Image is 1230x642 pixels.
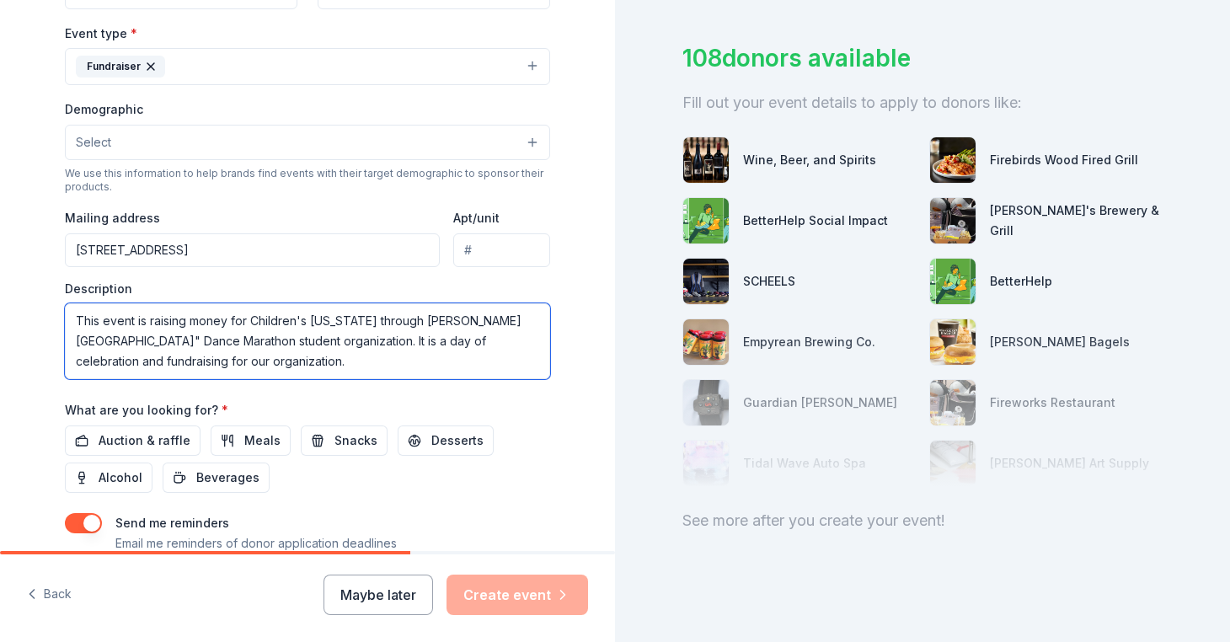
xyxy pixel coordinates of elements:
[683,198,729,243] img: photo for BetterHelp Social Impact
[990,271,1052,292] div: BetterHelp
[163,463,270,493] button: Beverages
[115,533,397,554] p: Email me reminders of donor application deadlines
[196,468,259,488] span: Beverages
[324,575,433,615] button: Maybe later
[930,198,976,243] img: photo for Lazlo's Brewery & Grill
[65,425,201,456] button: Auction & raffle
[99,431,190,451] span: Auction & raffle
[99,468,142,488] span: Alcohol
[334,431,377,451] span: Snacks
[453,210,500,227] label: Apt/unit
[682,89,1163,116] div: Fill out your event details to apply to donors like:
[76,56,165,78] div: Fundraiser
[65,101,143,118] label: Demographic
[743,271,795,292] div: SCHEELS
[115,516,229,530] label: Send me reminders
[431,431,484,451] span: Desserts
[65,281,132,297] label: Description
[990,150,1138,170] div: Firebirds Wood Fired Grill
[682,507,1163,534] div: See more after you create your event!
[65,48,550,85] button: Fundraiser
[683,259,729,304] img: photo for SCHEELS
[453,233,550,267] input: #
[65,125,550,160] button: Select
[990,201,1163,241] div: [PERSON_NAME]'s Brewery & Grill
[76,132,111,152] span: Select
[65,402,228,419] label: What are you looking for?
[743,150,876,170] div: Wine, Beer, and Spirits
[683,137,729,183] img: photo for Wine, Beer, and Spirits
[301,425,388,456] button: Snacks
[65,303,550,379] textarea: This event is raising money for Children's [US_STATE] through [PERSON_NAME][GEOGRAPHIC_DATA]" Dan...
[65,25,137,42] label: Event type
[930,259,976,304] img: photo for BetterHelp
[65,210,160,227] label: Mailing address
[27,577,72,613] button: Back
[65,233,440,267] input: Enter a US address
[211,425,291,456] button: Meals
[743,211,888,231] div: BetterHelp Social Impact
[930,137,976,183] img: photo for Firebirds Wood Fired Grill
[244,431,281,451] span: Meals
[398,425,494,456] button: Desserts
[682,40,1163,76] div: 108 donors available
[65,463,152,493] button: Alcohol
[65,167,550,194] div: We use this information to help brands find events with their target demographic to sponsor their...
